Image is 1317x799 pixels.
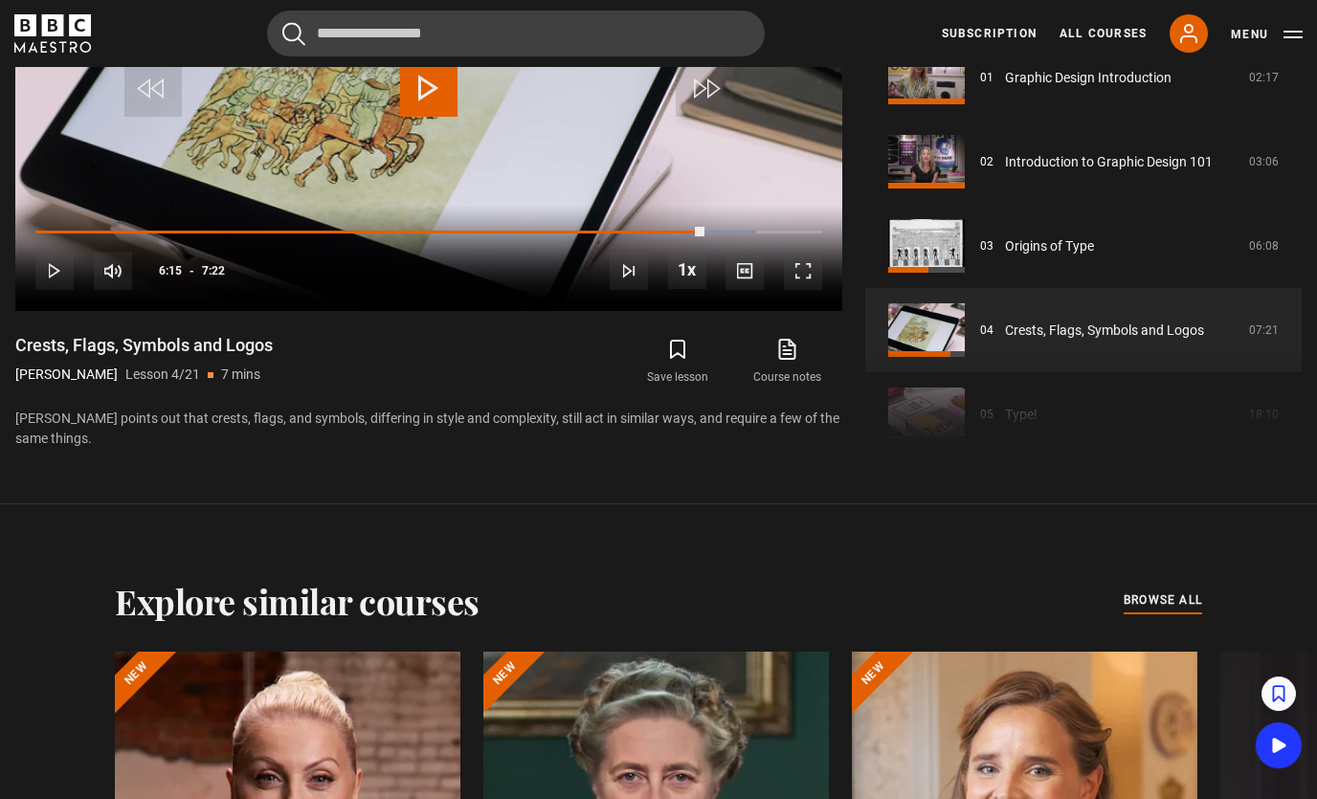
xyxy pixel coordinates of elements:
[1005,68,1172,88] a: Graphic Design Introduction
[35,252,74,290] button: Play
[35,231,822,234] div: Progress Bar
[733,334,842,389] a: Course notes
[267,11,765,56] input: Search
[1124,590,1202,610] span: browse all
[115,581,480,621] h2: Explore similar courses
[1060,25,1147,42] a: All Courses
[610,252,648,290] button: Next Lesson
[784,252,822,290] button: Fullscreen
[942,25,1037,42] a: Subscription
[94,252,132,290] button: Mute
[623,334,732,389] button: Save lesson
[15,334,273,357] h1: Crests, Flags, Symbols and Logos
[725,252,764,290] button: Captions
[15,365,118,385] p: [PERSON_NAME]
[282,22,305,46] button: Submit the search query
[159,254,182,288] span: 6:15
[14,14,91,53] svg: BBC Maestro
[190,264,194,277] span: -
[221,365,260,385] p: 7 mins
[668,251,706,289] button: Playback Rate
[125,365,200,385] p: Lesson 4/21
[1231,25,1303,44] button: Toggle navigation
[15,409,842,449] p: [PERSON_NAME] points out that crests, flags, and symbols, differing in style and complexity, stil...
[1005,152,1213,172] a: Introduction to Graphic Design 101
[1124,590,1202,611] a: browse all
[1005,321,1204,341] a: Crests, Flags, Symbols and Logos
[1005,236,1094,256] a: Origins of Type
[202,254,225,288] span: 7:22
